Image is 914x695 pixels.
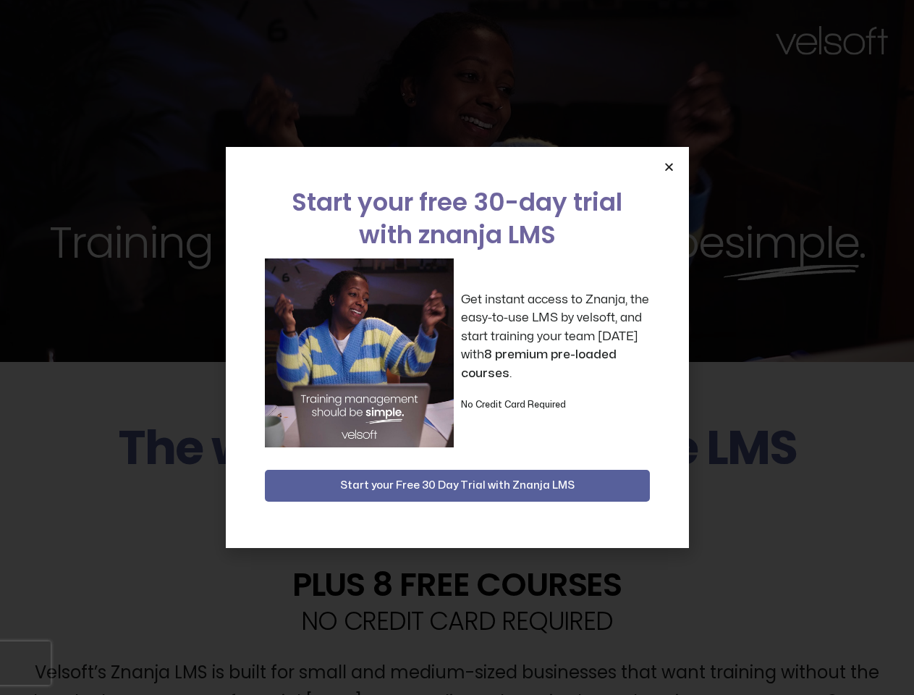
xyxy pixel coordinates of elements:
[461,348,617,379] strong: 8 premium pre-loaded courses
[265,258,454,447] img: a woman sitting at her laptop dancing
[265,186,650,251] h2: Start your free 30-day trial with znanja LMS
[340,477,575,494] span: Start your Free 30 Day Trial with Znanja LMS
[461,290,650,383] p: Get instant access to Znanja, the easy-to-use LMS by velsoft, and start training your team [DATE]...
[461,400,566,409] strong: No Credit Card Required
[664,161,674,172] a: Close
[265,470,650,502] button: Start your Free 30 Day Trial with Znanja LMS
